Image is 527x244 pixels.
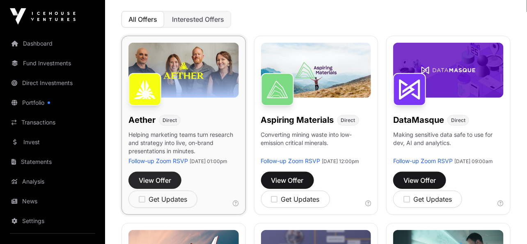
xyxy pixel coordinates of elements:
span: All Offers [128,15,157,23]
a: Dashboard [7,35,99,53]
button: Get Updates [393,191,462,208]
span: [DATE] 09:00am [454,158,493,164]
span: View Offer [403,175,436,185]
div: Get Updates [139,194,187,204]
img: Icehouse Ventures Logo [10,8,76,25]
p: Converting mining waste into low-emission critical minerals. [261,131,371,157]
h1: Aspiring Materials [261,114,334,126]
a: Analysis [7,173,99,191]
a: Portfolio [7,94,99,112]
span: Interested Offers [172,15,224,23]
span: View Offer [271,175,304,185]
img: DataMasque-Banner.jpg [393,43,504,98]
p: Making sensitive data safe to use for dev, AI and analytics. [393,131,504,157]
a: Follow-up Zoom RSVP [393,157,453,164]
span: Direct [341,117,355,124]
button: View Offer [393,172,446,189]
div: Get Updates [271,194,320,204]
p: Helping marketing teams turn research and strategy into live, on-brand presentations in minutes. [128,131,239,157]
a: Direct Investments [7,74,99,92]
span: View Offer [139,175,171,185]
a: News [7,192,99,210]
a: Follow-up Zoom RSVP [128,157,188,164]
img: DataMasque [393,73,426,106]
a: Follow-up Zoom RSVP [261,157,321,164]
a: Statements [7,153,99,171]
span: [DATE] 12:00pm [322,158,360,164]
button: All Offers [121,11,164,28]
a: Transactions [7,113,99,131]
button: Interested Offers [165,11,231,28]
div: Get Updates [403,194,452,204]
a: Fund Investments [7,54,99,72]
button: Get Updates [261,191,330,208]
iframe: Chat Widget [486,205,527,244]
button: View Offer [261,172,314,189]
button: View Offer [128,172,181,189]
span: Direct [163,117,177,124]
span: [DATE] 01:00pm [190,158,227,164]
a: Invest [7,133,99,151]
a: Settings [7,212,99,230]
img: Aether-Banner.jpg [128,43,239,98]
h1: Aether [128,114,156,126]
img: Aspiring-Banner.jpg [261,43,371,98]
button: Get Updates [128,191,197,208]
span: Direct [451,117,465,124]
h1: DataMasque [393,114,444,126]
img: Aspiring Materials [261,73,294,106]
img: Aether [128,73,161,106]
